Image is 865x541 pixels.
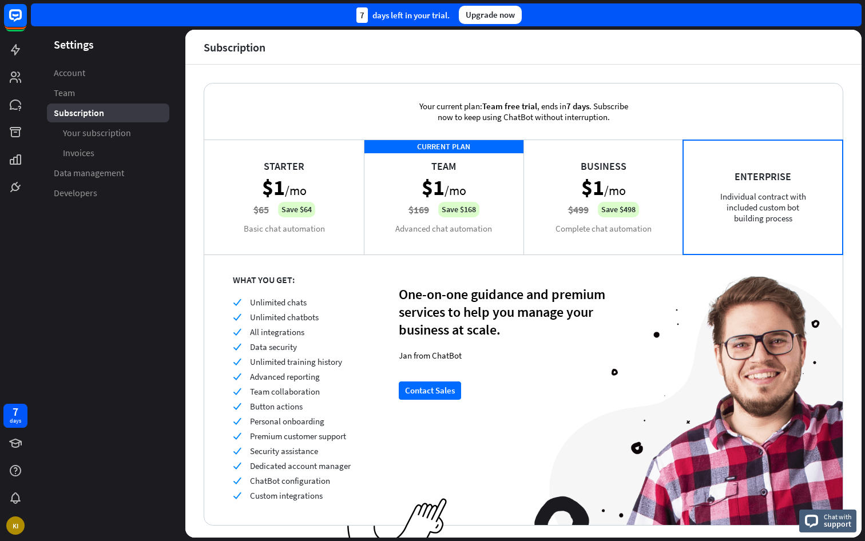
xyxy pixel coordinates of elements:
div: days left in your trial. [356,7,450,23]
i: check [233,447,241,455]
i: check [233,343,241,351]
span: Data security [250,341,297,352]
span: Team free trial [482,101,537,112]
i: check [233,476,241,485]
a: Invoices [47,144,169,162]
a: Team [47,83,169,102]
span: Account [54,67,85,79]
i: check [233,462,241,470]
span: 7 days [566,101,589,112]
div: One-on-one guidance and premium services to help you manage your business at scale. [399,285,610,339]
header: Settings [31,37,185,52]
span: Unlimited training history [250,356,342,367]
span: support [824,519,852,529]
div: KI [6,516,25,535]
span: Unlimited chatbots [250,312,319,323]
span: Team [54,87,75,99]
div: Subscription [204,41,265,54]
div: Jan from ChatBot [399,350,610,361]
span: Chat with [824,511,852,522]
span: Premium customer support [250,431,346,441]
a: Your subscription [47,124,169,142]
i: check [233,402,241,411]
div: 7 [356,7,368,23]
a: Developers [47,184,169,202]
i: check [233,313,241,321]
a: 7 days [3,404,27,428]
span: Team collaboration [250,386,320,397]
span: Developers [54,187,97,199]
i: check [233,432,241,440]
div: Your current plan: , ends in . Subscribe now to keep using ChatBot without interruption. [400,83,646,140]
div: Upgrade now [459,6,522,24]
a: Data management [47,164,169,182]
button: Open LiveChat chat widget [9,5,43,39]
i: check [233,328,241,336]
span: Your subscription [63,127,131,139]
span: ChatBot configuration [250,475,330,486]
span: Unlimited chats [250,297,307,308]
i: check [233,357,241,366]
div: days [10,417,21,425]
span: Button actions [250,401,303,412]
span: Dedicated account manager [250,460,351,471]
span: Data management [54,167,124,179]
div: 7 [13,407,18,417]
i: check [233,372,241,381]
i: check [233,387,241,396]
i: check [233,417,241,425]
span: All integrations [250,327,304,337]
button: Contact Sales [399,381,461,400]
span: Invoices [63,147,94,159]
span: Personal onboarding [250,416,324,427]
span: Advanced reporting [250,371,320,382]
a: Account [47,63,169,82]
div: WHAT YOU GET: [233,274,399,285]
span: Custom integrations [250,490,323,501]
span: Subscription [54,107,104,119]
i: check [233,491,241,500]
span: Security assistance [250,445,318,456]
i: check [233,298,241,307]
